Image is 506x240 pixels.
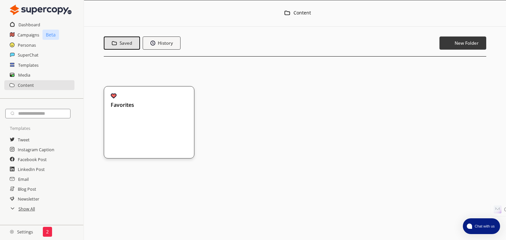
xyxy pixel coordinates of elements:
a: LinkedIn Post [18,164,45,174]
b: Favorites [111,102,134,108]
div: Content [294,10,311,17]
b: Saved [120,40,132,46]
img: Close [284,10,290,16]
a: Facebook Post [18,155,47,164]
b: History [158,40,173,46]
b: New Folder [455,40,479,46]
button: History [143,36,181,50]
img: Close [10,230,14,234]
button: atlas-launcher [463,218,500,234]
a: SuperChat [18,50,39,60]
a: Dashboard [18,20,40,30]
a: Content [18,80,34,90]
span: Chat with us [472,224,496,229]
a: Email [18,174,29,184]
a: Show All [18,204,35,214]
button: New Folder [439,36,487,50]
img: Close [10,3,71,16]
a: Templates [18,60,39,70]
p: Beta [42,30,59,40]
button: Saved [104,36,140,50]
a: Tweet [18,135,30,145]
a: Instagram Caption [18,145,54,155]
a: Blog Post [18,184,36,194]
a: Personas [18,40,36,50]
a: Campaigns [17,30,39,40]
a: Media [18,70,30,80]
p: 2 [46,229,49,234]
a: Newsletter [18,194,39,204]
img: Close [111,93,117,99]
